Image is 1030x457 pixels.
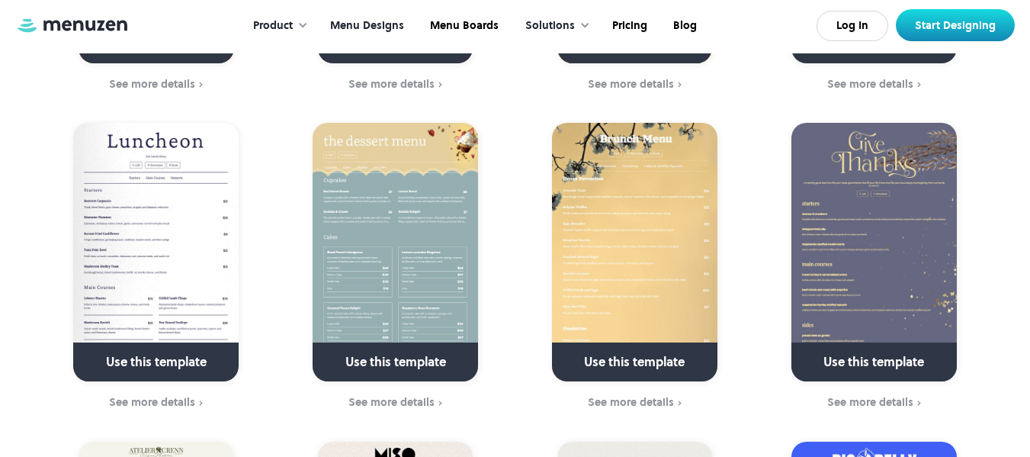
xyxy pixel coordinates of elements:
[348,396,435,408] div: See more details
[552,123,717,381] a: Use this template
[416,2,510,50] a: Menu Boards
[588,396,674,408] div: See more details
[316,2,416,50] a: Menu Designs
[525,76,745,93] a: See more details
[285,76,505,93] a: See more details
[827,78,913,90] div: See more details
[73,123,239,381] a: Use this template
[525,394,745,411] a: See more details
[525,18,575,34] div: Solutions
[109,396,195,408] div: See more details
[896,9,1015,41] a: Start Designing
[109,78,195,90] div: See more details
[659,2,708,50] a: Blog
[348,78,435,90] div: See more details
[598,2,659,50] a: Pricing
[817,11,888,41] a: Log In
[791,123,957,381] a: Use this template
[238,2,316,50] div: Product
[588,78,674,90] div: See more details
[827,396,913,408] div: See more details
[47,394,267,411] a: See more details
[47,76,267,93] a: See more details
[253,18,293,34] div: Product
[764,76,984,93] a: See more details
[313,123,478,381] a: Use this template
[764,394,984,411] a: See more details
[285,394,505,411] a: See more details
[510,2,598,50] div: Solutions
